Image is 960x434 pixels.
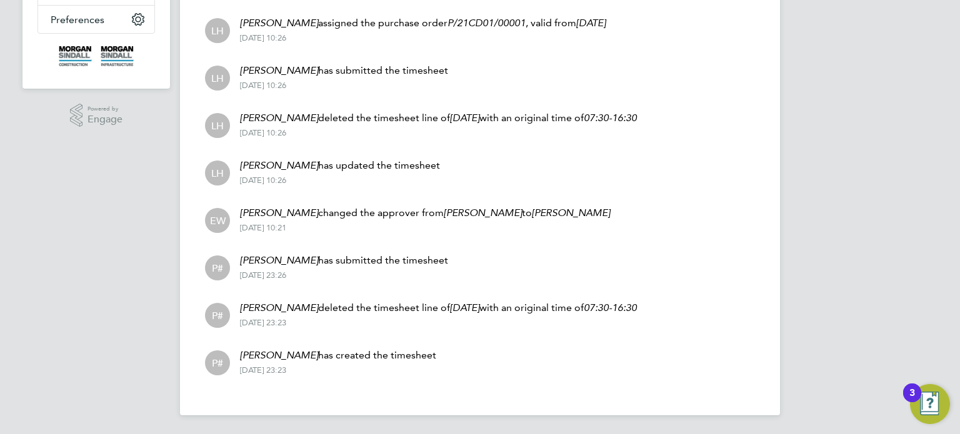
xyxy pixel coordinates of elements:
span: LH [211,166,224,180]
p: deleted the timesheet line of with an original time of [240,111,637,126]
em: [PERSON_NAME] [240,159,318,171]
span: LH [211,71,224,85]
span: EW [210,214,226,227]
p: has submitted the timesheet [240,63,448,78]
em: 07:30-16:30 [584,112,637,124]
div: Lewis Hartshorne [205,113,230,138]
em: [PERSON_NAME] [444,207,522,219]
span: LH [211,119,224,132]
div: [DATE] 10:26 [240,81,448,91]
em: [PERSON_NAME] [240,254,318,266]
div: [DATE] 23:26 [240,270,448,280]
div: Lewis Hartshorne [205,18,230,43]
button: Open Resource Center, 3 new notifications [910,384,950,424]
button: Preferences [38,6,154,33]
em: [PERSON_NAME] [532,207,610,219]
span: LH [211,24,224,37]
em: [DATE] [450,302,479,313]
div: [DATE] 10:26 [240,128,637,138]
em: [PERSON_NAME] [240,349,318,361]
em: [PERSON_NAME] [240,17,318,29]
p: has updated the timesheet [240,158,440,173]
p: deleted the timesheet line of with an original time of [240,300,637,315]
span: Engage [87,114,122,125]
em: [PERSON_NAME] [240,207,318,219]
em: 07:30-16:30 [584,302,637,313]
div: Lewis Hartshorne [205,66,230,91]
em: [PERSON_NAME] [240,302,318,313]
span: P# [212,356,223,370]
div: [DATE] 10:21 [240,223,610,233]
img: morgansindall-logo-retina.png [59,46,134,66]
p: assigned the purchase order , valid from [240,16,606,31]
a: Powered byEngage [70,104,123,127]
div: 3 [909,393,915,409]
div: Person #458891 [205,303,230,328]
em: [DATE] [450,112,479,124]
div: [DATE] 10:26 [240,175,440,185]
div: [DATE] 23:23 [240,365,436,375]
span: P# [212,308,223,322]
div: Emma Wells [205,208,230,233]
div: Person #458891 [205,350,230,375]
div: [DATE] 23:23 [240,318,637,328]
div: Lewis Hartshorne [205,160,230,185]
div: Person #458891 [205,255,230,280]
p: has submitted the timesheet [240,253,448,268]
div: [DATE] 10:26 [240,33,606,43]
span: P# [212,261,223,275]
span: Powered by [87,104,122,114]
em: [DATE] [576,17,606,29]
em: [PERSON_NAME] [240,64,318,76]
a: Go to home page [37,46,155,66]
p: changed the approver from to [240,205,610,220]
em: [PERSON_NAME] [240,112,318,124]
span: Preferences [51,14,104,26]
p: has created the timesheet [240,348,436,363]
em: P/21CD01/00001 [447,17,526,29]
